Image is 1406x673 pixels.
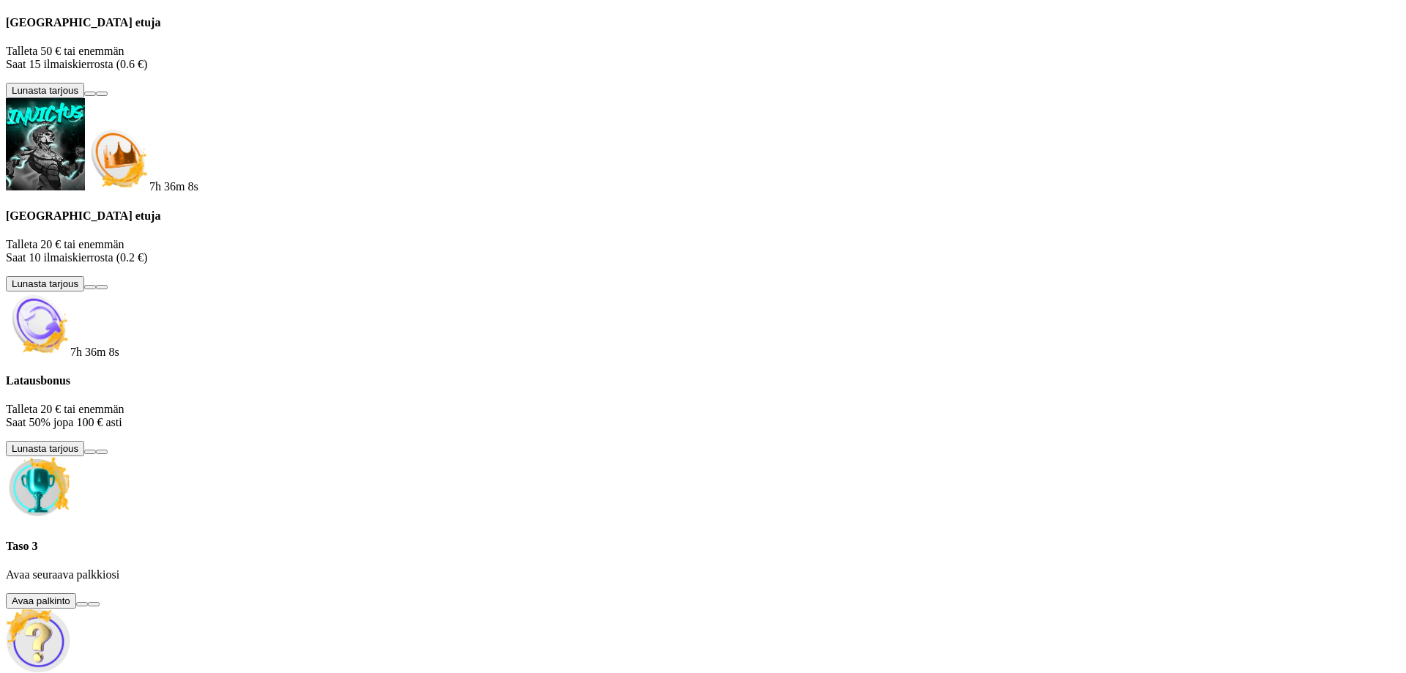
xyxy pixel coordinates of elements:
h4: [GEOGRAPHIC_DATA] etuja [6,16,1400,29]
img: Unclaimed level icon [6,456,70,521]
img: Reload bonus icon [6,291,70,356]
span: Lunasta tarjous [12,443,78,454]
h4: Latausbonus [6,374,1400,387]
button: info [96,450,108,454]
h4: [GEOGRAPHIC_DATA] etuja [6,209,1400,223]
span: countdown [149,180,198,193]
button: info [96,285,108,289]
button: Lunasta tarjous [6,83,84,98]
p: Talleta 20 € tai enemmän Saat 50% jopa 100 € asti [6,403,1400,429]
h4: Taso 3 [6,540,1400,553]
p: Talleta 20 € tai enemmän Saat 10 ilmaiskierrosta (0.2 €) [6,238,1400,264]
button: Lunasta tarjous [6,276,84,291]
span: Lunasta tarjous [12,85,78,96]
button: info [88,602,100,606]
button: Avaa palkinto [6,593,76,609]
img: Deposit bonus icon [85,126,149,190]
button: Lunasta tarjous [6,441,84,456]
img: Invictus [6,98,85,190]
span: countdown [70,346,119,358]
img: Unlock reward icon [6,609,70,673]
p: Avaa seuraava palkkiosi [6,568,1400,581]
button: info [96,92,108,96]
p: Talleta 50 € tai enemmän Saat 15 ilmaiskierrosta (0.6 €) [6,45,1400,71]
span: Lunasta tarjous [12,278,78,289]
span: Avaa palkinto [12,595,70,606]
